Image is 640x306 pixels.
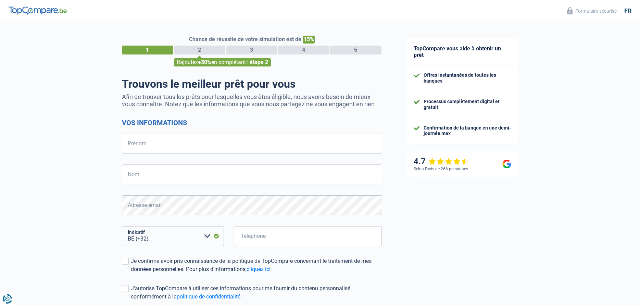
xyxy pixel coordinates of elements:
[414,167,468,171] div: Selon l’avis de 266 personnes
[174,58,271,66] div: Rajoutez en complétant l'
[174,46,225,54] div: 2
[131,284,382,301] div: J'autorise TopCompare à utiliser ces informations pour me fournir du contenu personnalisé conform...
[189,36,301,42] span: Chance de réussite de votre simulation est de
[414,157,469,167] div: 4.7
[424,125,511,137] div: Confirmation de la banque en une demi-journée max
[303,36,315,44] span: 15%
[122,77,382,90] h1: Trouvons le meilleur prêt pour vous
[250,59,268,65] span: étape 2
[424,72,511,84] div: Offres instantanées de toutes les banques
[177,293,240,300] a: politique de confidentialité
[226,46,277,54] div: 3
[131,257,382,273] div: Je confirme avoir pris connaissance de la politique de TopCompare concernant le traitement de mes...
[624,7,631,15] div: fr
[198,59,211,65] span: +30%
[563,5,621,16] button: Formulaire sécurisé
[9,7,67,15] img: TopCompare Logo
[247,266,271,272] a: cliquez ici
[122,119,382,127] h2: Vos informations
[122,46,173,54] div: 1
[235,226,382,246] input: 401020304
[407,38,518,65] div: TopCompare vous aide à obtenir un prêt
[330,46,381,54] div: 5
[122,93,382,108] p: Afin de trouver tous les prêts pour lesquelles vous êtes éligible, nous avons besoin de mieux vou...
[424,99,511,110] div: Processus complètement digital et gratuit
[278,46,329,54] div: 4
